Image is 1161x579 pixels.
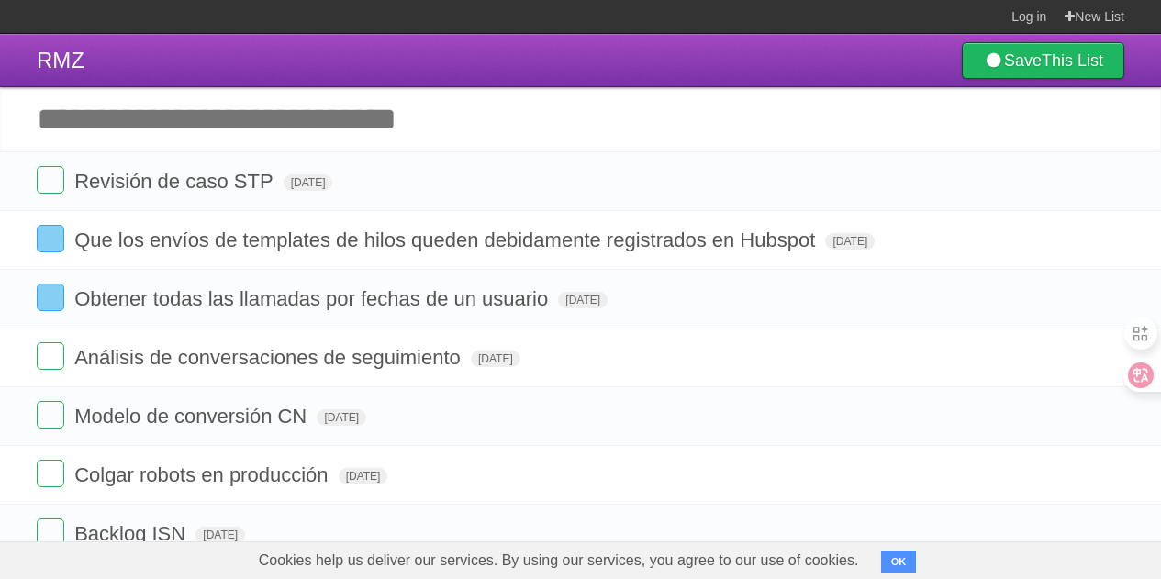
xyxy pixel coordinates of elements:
[74,170,277,193] span: Revisión de caso STP
[37,48,84,72] span: RMZ
[825,233,875,250] span: [DATE]
[74,287,553,310] span: Obtener todas las llamadas por fechas de un usuario
[558,292,608,308] span: [DATE]
[74,405,311,428] span: Modelo de conversión CN
[37,401,64,429] label: Done
[339,468,388,484] span: [DATE]
[74,463,332,486] span: Colgar robots en producción
[471,351,520,367] span: [DATE]
[240,542,877,579] span: Cookies help us deliver our services. By using our services, you agree to our use of cookies.
[962,42,1124,79] a: SaveThis List
[195,527,245,543] span: [DATE]
[37,518,64,546] label: Done
[881,551,917,573] button: OK
[37,284,64,311] label: Done
[74,522,190,545] span: Backlog ISN
[37,342,64,370] label: Done
[317,409,366,426] span: [DATE]
[37,166,64,194] label: Done
[37,225,64,252] label: Done
[37,460,64,487] label: Done
[74,346,465,369] span: Análisis de conversaciones de seguimiento
[74,228,820,251] span: Que los envíos de templates de hilos queden debidamente registrados en Hubspot
[284,174,333,191] span: [DATE]
[1042,51,1103,70] b: This List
